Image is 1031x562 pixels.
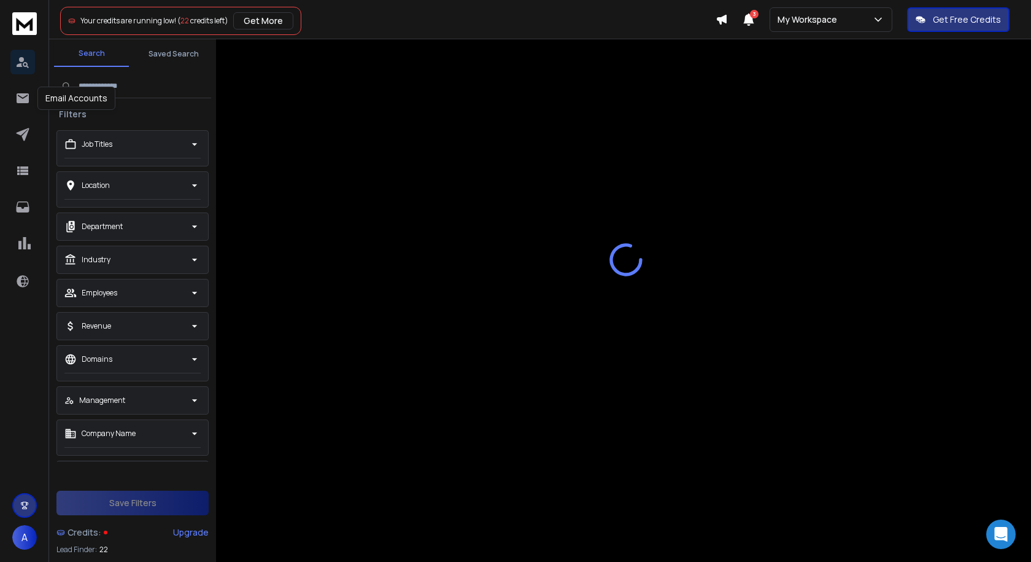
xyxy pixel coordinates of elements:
button: Saved Search [136,42,211,66]
div: Open Intercom Messenger [986,520,1016,549]
p: Location [82,181,110,190]
a: Credits:Upgrade [56,520,209,545]
p: Revenue [82,321,111,331]
img: logo [12,12,37,35]
span: 22 [180,15,189,26]
div: Email Accounts [37,87,115,110]
button: Get Free Credits [907,7,1010,32]
p: Company Name [82,429,136,439]
div: Upgrade [173,526,209,539]
span: 3 [750,10,759,18]
h3: Filters [54,108,91,120]
span: Your credits are running low! [80,15,176,26]
span: ( credits left) [177,15,228,26]
button: Search [54,41,129,67]
button: A [12,525,37,550]
p: Department [82,222,123,232]
p: Lead Finder: [56,545,97,555]
p: Management [79,396,125,405]
p: Job Titles [82,139,112,149]
p: Industry [82,255,110,265]
p: My Workspace [778,14,842,26]
span: 22 [99,545,108,555]
p: Get Free Credits [933,14,1001,26]
span: Credits: [68,526,101,539]
button: Get More [233,12,293,29]
p: Domains [82,354,112,364]
p: Employees [82,288,117,298]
